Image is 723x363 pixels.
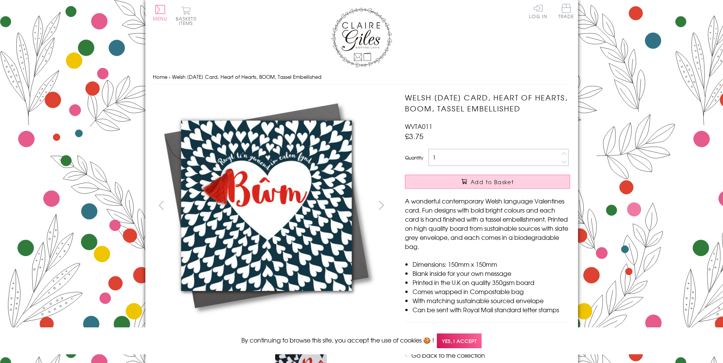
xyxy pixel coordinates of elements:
li: Printed in the U.K on quality 350gsm board [413,278,570,287]
a: Log In [529,4,547,19]
span: Welsh [DATE] Card, Heart of Hearts, BOOM, Tassel Embellished [172,73,321,80]
button: Add to Basket [405,175,570,189]
a: Trade [558,4,574,20]
span: Menu [153,15,168,22]
p: A wonderful contemporary Welsh language Valentines card. Fun designs with bold bright colours and... [405,196,570,251]
label: Quantity [405,154,423,161]
img: Welsh Valentine's Day Card, Heart of Hearts, BOOM, Tassel Embellished [153,92,380,319]
button: next [373,197,390,214]
li: Blank inside for your own message [413,269,570,278]
span: Trade [558,4,574,19]
a: Home [153,73,167,80]
span: £3.75 [405,131,424,141]
a: Go back to the collection [411,350,485,360]
span: Add to Basket [471,178,514,186]
span: Yes, I accept [437,333,482,348]
img: Claire Giles Greetings Cards [331,8,392,67]
span: › [169,73,170,80]
li: Can be sent with Royal Mail standard letter stamps [413,305,570,314]
span: 0 items [179,15,197,27]
h1: Welsh [DATE] Card, Heart of Hearts, BOOM, Tassel Embellished [405,92,570,114]
button: Menu [153,5,168,21]
li: Dimensions: 150mm x 150mm [413,260,570,269]
button: prev [153,197,170,214]
li: With matching sustainable sourced envelope [413,296,570,305]
button: Basket0 items [176,6,197,25]
nav: breadcrumbs [153,69,570,85]
li: Comes wrapped in Compostable bag [413,287,570,296]
span: WVTA011 [405,122,432,131]
img: Welsh Valentine's Day Card, Heart of Hearts, BOOM, Tassel Embellished [390,92,617,319]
